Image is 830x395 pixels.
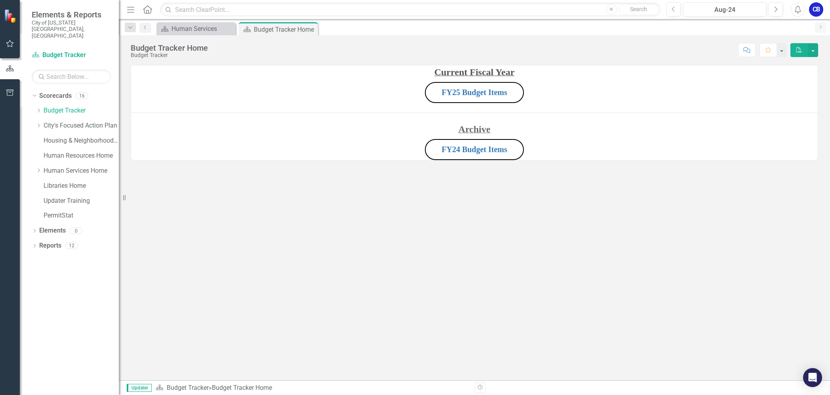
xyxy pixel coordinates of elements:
[32,19,111,39] small: City of [US_STATE][GEOGRAPHIC_DATA], [GEOGRAPHIC_DATA]
[630,6,647,12] span: Search
[39,92,72,101] a: Scorecards
[425,139,524,160] button: FY24 Budget Items
[44,136,119,145] a: Housing & Neighborhood Preservation Home
[686,5,763,15] div: Aug-24
[425,82,524,103] button: FY25 Budget Items
[39,241,61,250] a: Reports
[619,4,659,15] button: Search
[4,9,18,23] img: ClearPoint Strategy
[44,211,119,220] a: PermitStat
[803,368,822,387] div: Open Intercom Messenger
[44,151,119,160] a: Human Resources Home
[70,227,82,234] div: 0
[212,384,272,391] div: Budget Tracker Home
[167,384,209,391] a: Budget Tracker
[44,197,119,206] a: Updater Training
[76,92,88,99] div: 16
[158,24,234,34] a: Human Services
[434,67,515,77] strong: Current Fiscal Year
[32,10,111,19] span: Elements & Reports
[442,145,507,154] a: FY24 Budget Items
[32,70,111,84] input: Search Below...
[254,25,316,34] div: Budget Tracker Home
[44,166,119,176] a: Human Services Home
[44,121,119,130] a: City's Focused Action Plan
[44,181,119,191] a: Libraries Home
[683,2,766,17] button: Aug-24
[131,44,208,52] div: Budget Tracker Home
[39,226,66,235] a: Elements
[442,88,507,97] a: FY25 Budget Items
[44,106,119,115] a: Budget Tracker
[809,2,823,17] button: CB
[32,51,111,60] a: Budget Tracker
[459,124,491,134] strong: Archive
[171,24,234,34] div: Human Services
[131,52,208,58] div: Budget Tracker
[65,242,78,249] div: 12
[156,384,468,393] div: »
[127,384,152,392] span: Updater
[160,3,660,17] input: Search ClearPoint...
